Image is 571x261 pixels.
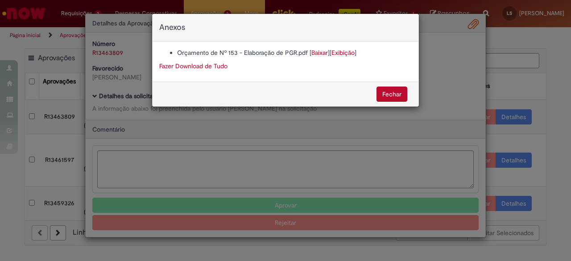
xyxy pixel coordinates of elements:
[159,62,228,70] a: Fazer Download de Tudo
[331,49,355,57] a: Exibição
[311,49,328,57] a: Baixar
[377,87,407,102] button: Fechar
[330,49,356,57] span: [ ]
[177,48,412,57] li: Orçamento de Nº 153 - Elaboração de PGR.pdf [ ]
[159,23,412,32] h4: Anexos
